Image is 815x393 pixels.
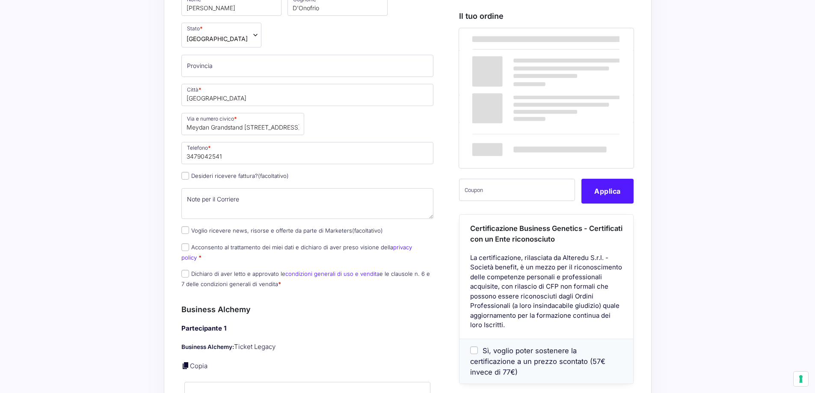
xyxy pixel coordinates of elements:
[459,10,634,22] h3: Il tuo ordine
[181,361,190,370] a: Copia i dettagli dell'acquirente
[794,372,808,386] button: Le tue preferenze relative al consenso per le tecnologie di tracciamento
[459,253,633,339] div: La certificazione, rilasciata da Alteredu S.r.l. - Società benefit, è un mezzo per il riconoscime...
[181,244,412,260] label: Acconsento al trattamento dei miei dati e dichiaro di aver preso visione della
[181,324,434,334] h4: Partecipante 1
[181,172,189,180] input: Desideri ricevere fattura?(facoltativo)
[459,77,566,95] td: Business Alchemy - Ticket Legacy
[181,23,261,47] span: Stato
[181,304,434,315] h3: Business Alchemy
[181,342,434,352] p: Ticket Legacy
[459,179,575,201] input: Coupon
[181,84,434,106] input: Città *
[181,343,234,350] strong: Business Alchemy:
[285,270,379,277] a: condizioni generali di uso e vendita
[470,346,605,376] span: Sì, voglio poter sostenere la certificazione a un prezzo scontato (57€ invece di 77€)
[181,55,434,77] input: Provincia
[352,227,383,234] span: (facoltativo)
[459,95,566,122] th: Subtotale
[470,224,622,243] span: Certificazione Business Genetics - Certificati con un Ente riconosciuto
[181,226,189,234] input: Voglio ricevere news, risorse e offerte da parte di Marketers(facoltativo)
[181,142,434,164] input: Telefono *
[190,362,207,370] a: Copia
[181,270,189,278] input: Dichiaro di aver letto e approvato lecondizioni generali di uso e venditae le clausole n. 6 e 7 d...
[181,227,383,234] label: Voglio ricevere news, risorse e offerte da parte di Marketers
[459,28,566,50] th: Prodotto
[470,346,478,354] input: Sì, voglio poter sostenere la certificazione a un prezzo scontato (57€ invece di 77€)
[187,34,248,43] span: Emirati Arabi Uniti
[566,28,634,50] th: Subtotale
[7,360,33,385] iframe: Customerly Messenger Launcher
[181,113,305,135] input: Via e numero civico *
[581,179,634,204] button: Applica
[181,172,289,179] label: Desideri ricevere fattura?
[181,270,430,287] label: Dichiaro di aver letto e approvato le e le clausole n. 6 e 7 delle condizioni generali di vendita
[459,122,566,168] th: Totale
[459,50,566,77] td: Corso Business Genetics 3.0
[258,172,289,179] span: (facoltativo)
[181,243,189,251] input: Acconsento al trattamento dei miei dati e dichiaro di aver preso visione dellaprivacy policy
[181,244,412,260] a: privacy policy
